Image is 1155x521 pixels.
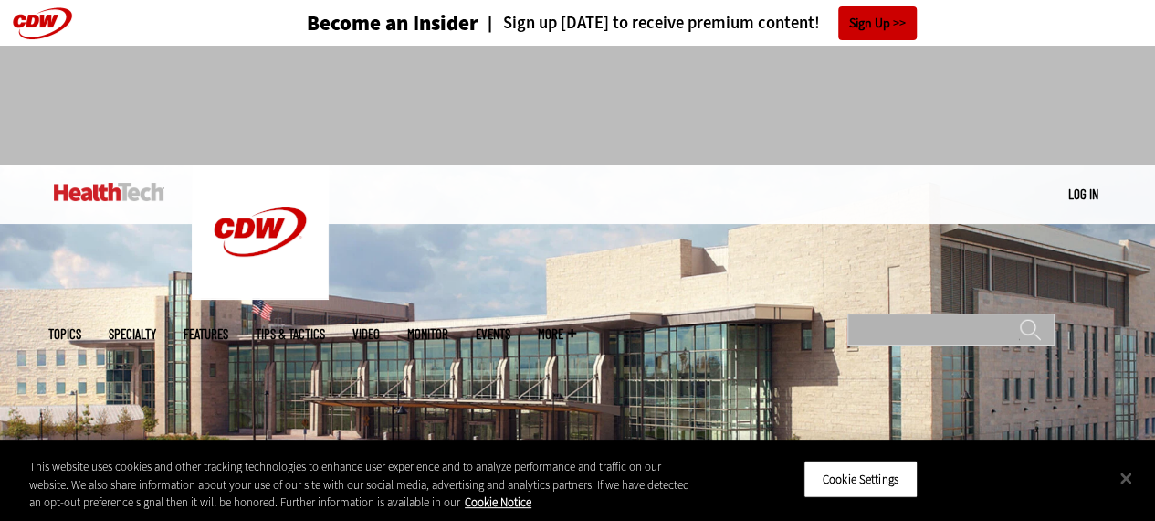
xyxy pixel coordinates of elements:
span: More [538,327,576,341]
a: Become an Insider [238,13,478,34]
a: CDW [192,285,329,304]
button: Cookie Settings [803,460,918,498]
div: User menu [1068,185,1098,204]
a: Sign up [DATE] to receive premium content! [478,15,820,32]
a: MonITor [407,327,448,341]
a: Log in [1068,186,1098,202]
span: Topics [48,327,81,341]
h3: Become an Insider [307,13,478,34]
button: Close [1106,458,1146,498]
div: This website uses cookies and other tracking technologies to enhance user experience and to analy... [29,458,693,512]
span: Specialty [109,327,156,341]
a: More information about your privacy [465,494,531,510]
iframe: advertisement [246,64,910,146]
a: Sign Up [838,6,917,40]
a: Tips & Tactics [256,327,325,341]
img: Home [192,165,329,300]
a: Features [184,327,228,341]
img: Home [54,183,164,201]
a: Video [352,327,380,341]
a: Events [476,327,510,341]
